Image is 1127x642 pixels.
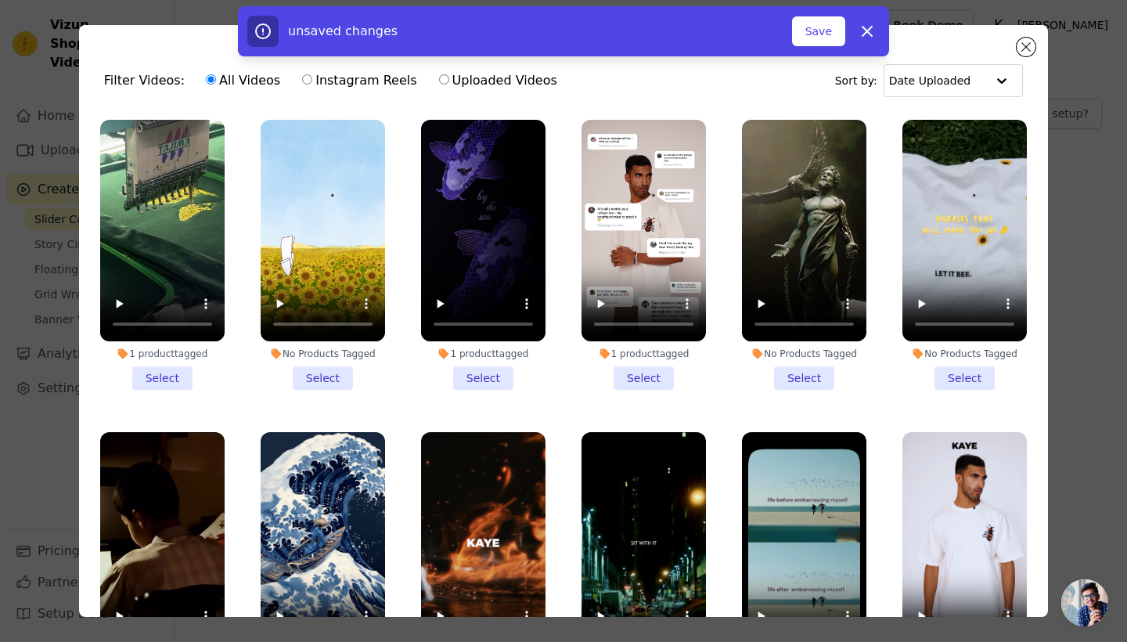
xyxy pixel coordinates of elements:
[104,63,566,99] div: Filter Videos:
[100,348,225,360] div: 1 product tagged
[438,70,558,91] label: Uploaded Videos
[902,348,1027,360] div: No Products Tagged
[261,348,385,360] div: No Products Tagged
[301,70,417,91] label: Instagram Reels
[835,64,1024,97] div: Sort by:
[582,348,706,360] div: 1 product tagged
[792,16,845,46] button: Save
[288,23,398,38] span: unsaved changes
[421,348,545,360] div: 1 product tagged
[205,70,281,91] label: All Videos
[1061,579,1108,626] div: Open chat
[742,348,866,360] div: No Products Tagged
